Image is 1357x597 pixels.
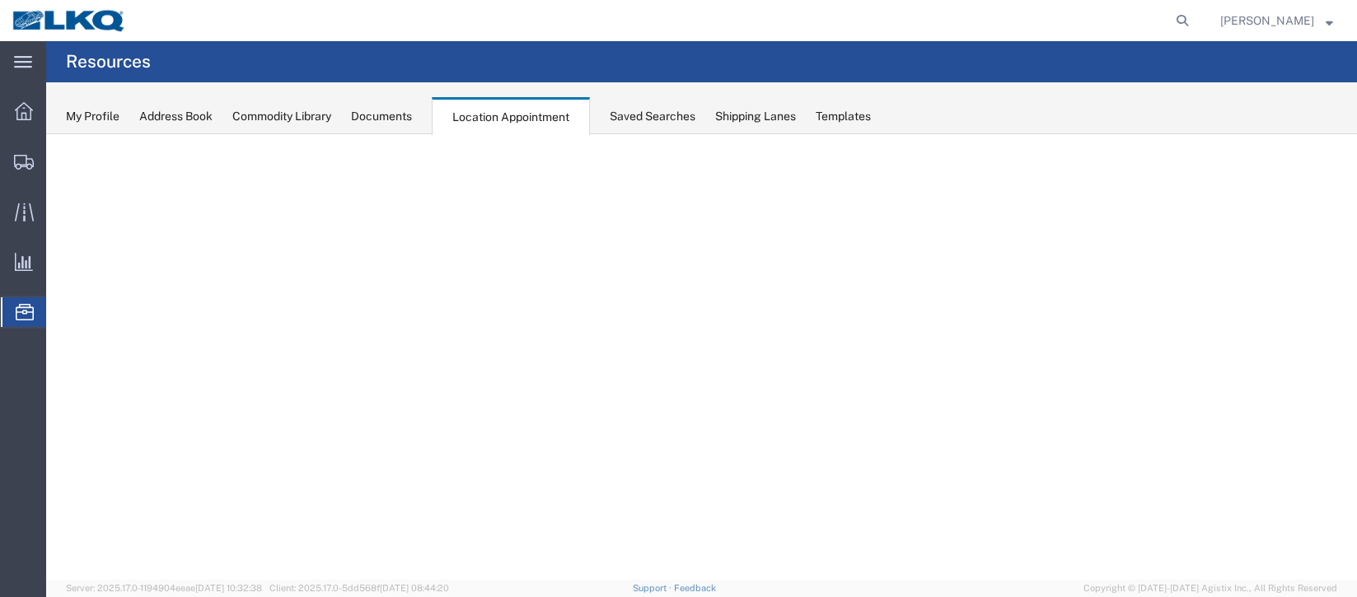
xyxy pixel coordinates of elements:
div: Saved Searches [610,108,695,125]
span: Client: 2025.17.0-5dd568f [269,583,449,593]
button: [PERSON_NAME] [1219,11,1334,30]
span: Server: 2025.17.0-1194904eeae [66,583,262,593]
h4: Resources [66,41,151,82]
span: Copyright © [DATE]-[DATE] Agistix Inc., All Rights Reserved [1083,581,1337,595]
div: Commodity Library [232,108,331,125]
div: My Profile [66,108,119,125]
div: Location Appointment [432,97,590,135]
div: Shipping Lanes [715,108,796,125]
div: Templates [816,108,871,125]
iframe: FS Legacy Container [46,134,1357,580]
img: logo [12,8,127,33]
span: [DATE] 08:44:20 [380,583,449,593]
div: Address Book [139,108,213,125]
a: Support [633,583,674,593]
div: Documents [351,108,412,125]
a: Feedback [674,583,716,593]
span: [DATE] 10:32:38 [195,583,262,593]
span: Christopher Sanchez [1220,12,1314,30]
